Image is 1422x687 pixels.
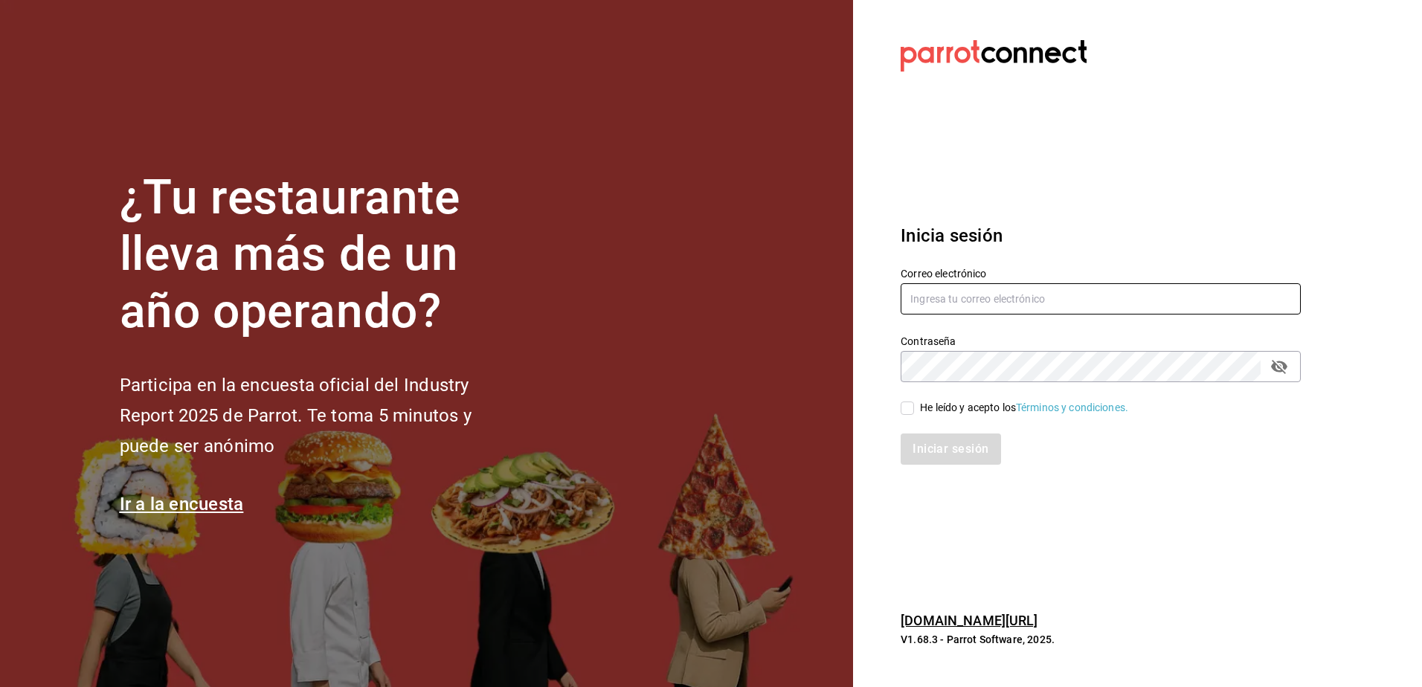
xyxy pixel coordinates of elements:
[1016,401,1128,413] a: Términos y condiciones.
[901,268,1301,278] label: Correo electrónico
[120,170,521,341] h1: ¿Tu restaurante lleva más de un año operando?
[901,632,1301,647] p: V1.68.3 - Parrot Software, 2025.
[1267,354,1292,379] button: passwordField
[120,370,521,461] h2: Participa en la encuesta oficial del Industry Report 2025 de Parrot. Te toma 5 minutos y puede se...
[120,494,244,515] a: Ir a la encuesta
[901,613,1037,628] a: [DOMAIN_NAME][URL]
[901,335,1301,346] label: Contraseña
[901,222,1301,249] h3: Inicia sesión
[920,400,1128,416] div: He leído y acepto los
[901,283,1301,315] input: Ingresa tu correo electrónico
